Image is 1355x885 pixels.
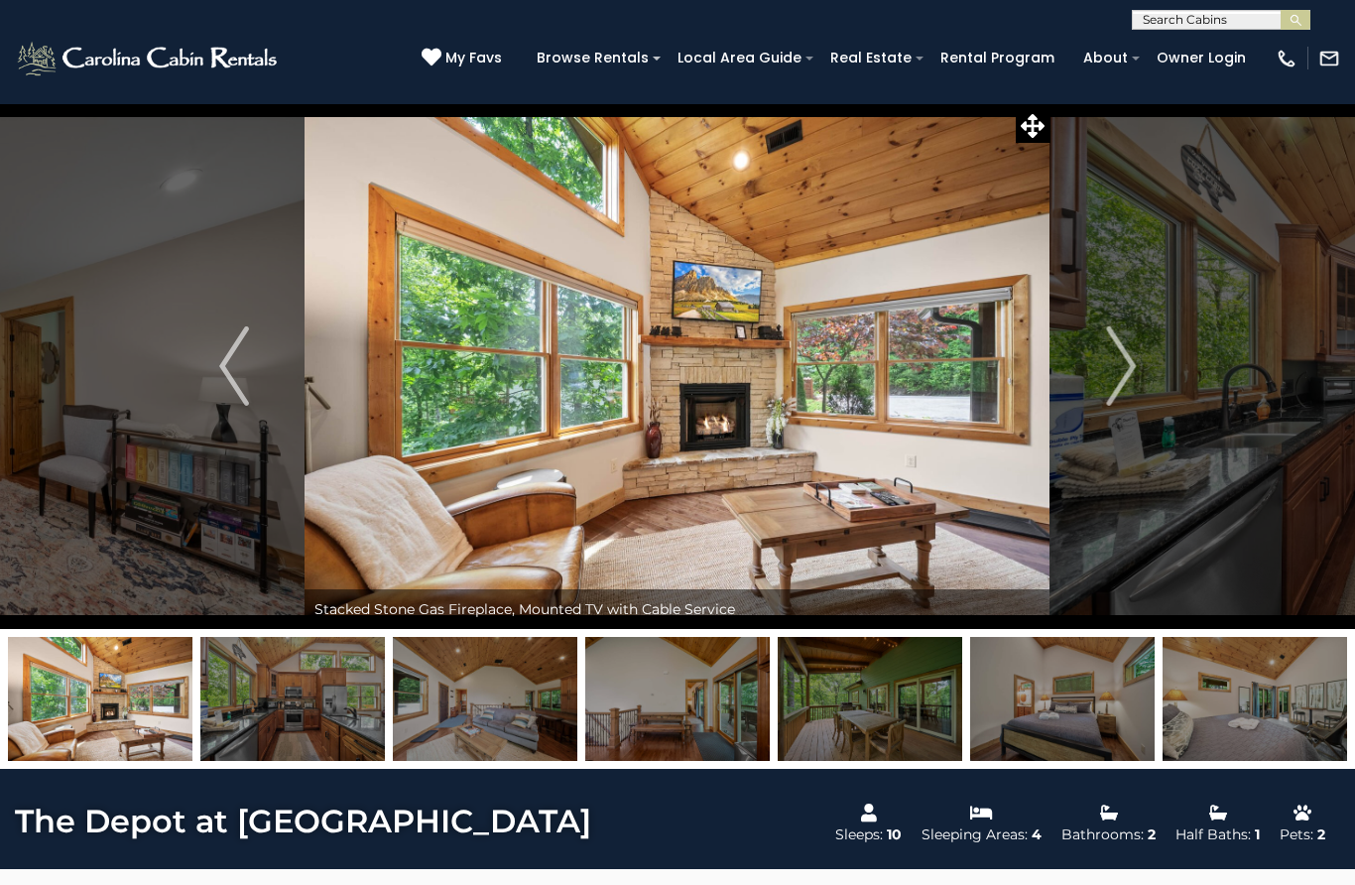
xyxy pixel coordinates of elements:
a: About [1073,43,1138,73]
img: 168739890 [200,637,385,761]
img: 168739894 [585,637,770,761]
a: My Favs [422,48,507,69]
a: Real Estate [820,43,922,73]
button: Next [1050,103,1191,629]
button: Previous [164,103,305,629]
img: phone-regular-white.png [1276,48,1297,69]
img: arrow [1106,326,1136,406]
img: White-1-2.png [15,39,283,78]
a: Rental Program [930,43,1064,73]
img: arrow [219,326,249,406]
span: My Favs [445,48,502,68]
a: Owner Login [1147,43,1256,73]
a: Browse Rentals [527,43,659,73]
img: 168739901 [778,637,962,761]
img: 168739889 [8,637,192,761]
div: Stacked Stone Gas Fireplace, Mounted TV with Cable Service [305,589,1049,629]
img: 168739895 [970,637,1155,761]
img: 168739888 [393,637,577,761]
img: mail-regular-white.png [1318,48,1340,69]
a: Local Area Guide [668,43,811,73]
img: 168739896 [1163,637,1347,761]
